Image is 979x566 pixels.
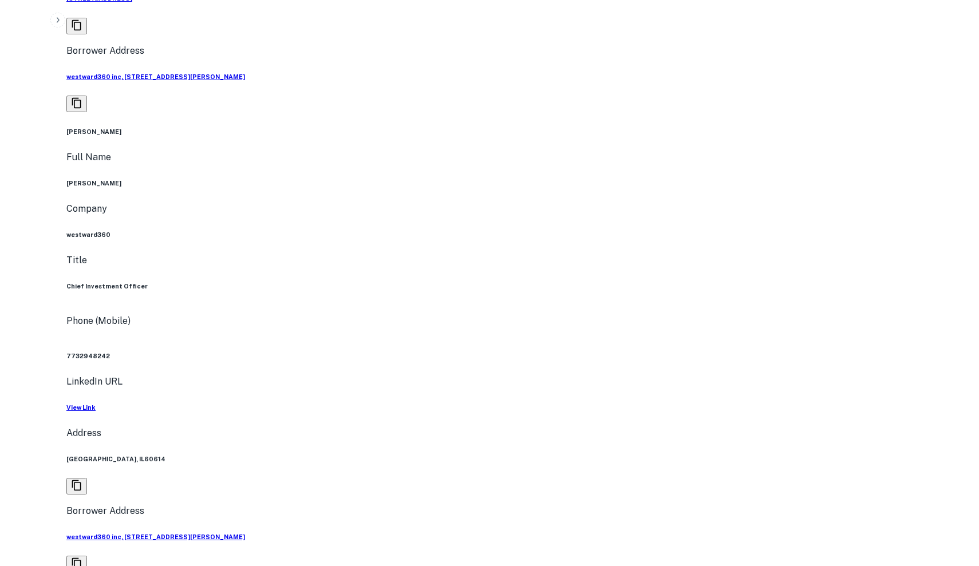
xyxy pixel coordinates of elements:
[66,478,87,494] button: Copy Address
[66,18,87,34] button: Copy Address
[66,426,970,440] p: Address
[66,179,970,188] h6: [PERSON_NAME]
[66,314,131,328] p: Phone (Mobile)
[66,151,970,164] p: Full Name
[66,504,970,518] p: Borrower Address
[922,474,979,529] iframe: Chat Widget
[66,351,970,361] h6: 7732948242
[66,127,970,136] h6: [PERSON_NAME]
[66,230,970,239] h6: westward360
[66,72,970,81] a: westward360 inc, [STREET_ADDRESS][PERSON_NAME]
[66,375,970,389] p: LinkedIn URL
[66,454,970,464] h6: [GEOGRAPHIC_DATA], IL60614
[66,96,87,112] button: Copy Address
[66,44,970,58] p: Borrower Address
[66,202,970,216] p: Company
[66,403,970,412] a: View Link
[66,254,970,267] p: Title
[66,282,970,291] h6: Chief Investment Officer
[66,532,970,541] a: westward360 inc, [STREET_ADDRESS][PERSON_NAME]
